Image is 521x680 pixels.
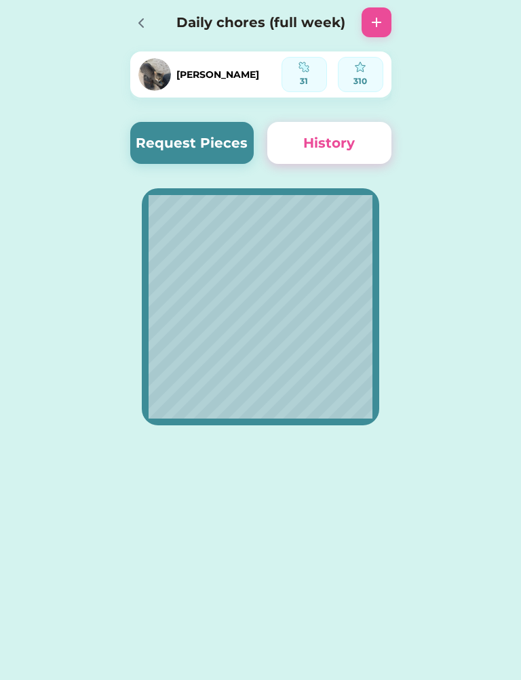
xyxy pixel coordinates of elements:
[130,122,254,164] button: Request Pieces
[368,14,385,30] img: add%201.svg
[298,62,309,72] img: programming-module-puzzle-1--code-puzzle-module-programming-plugin-piece.svg
[267,122,391,164] button: History
[138,58,171,91] img: https%3A%2F%2F1dfc823d71cc564f25c7cc035732a2d8.cdn.bubble.io%2Ff1754094113168x966788797778818000%...
[176,68,259,82] div: [PERSON_NAME]
[343,75,379,87] div: 310
[286,75,322,87] div: 31
[174,12,348,33] h4: Daily chores (full week)
[355,62,366,72] img: interface-favorite-star--reward-rating-rate-social-star-media-favorite-like-stars.svg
